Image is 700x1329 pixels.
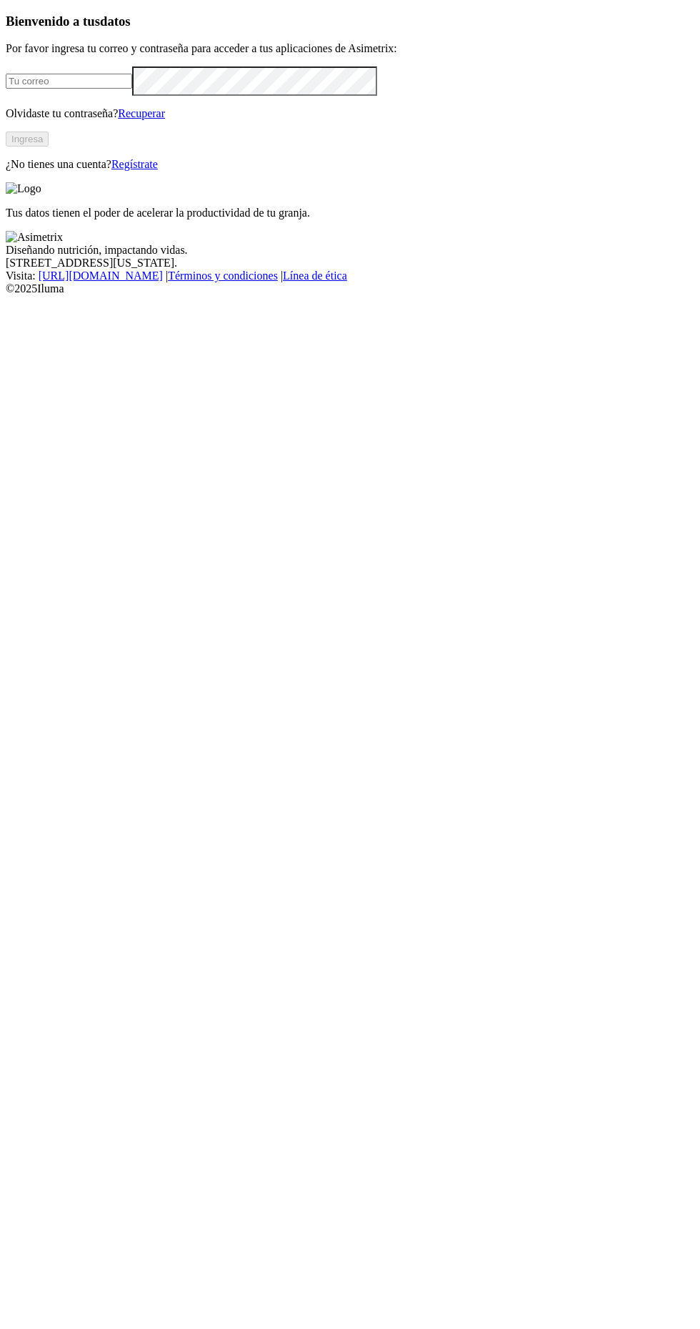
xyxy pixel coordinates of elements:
[100,14,131,29] span: datos
[6,231,63,244] img: Asimetrix
[111,158,158,170] a: Regístrate
[168,270,278,282] a: Términos y condiciones
[6,282,694,295] div: © 2025 Iluma
[6,74,132,89] input: Tu correo
[6,107,694,120] p: Olvidaste tu contraseña?
[6,158,694,171] p: ¿No tienes una cuenta?
[6,42,694,55] p: Por favor ingresa tu correo y contraseña para acceder a tus aplicaciones de Asimetrix:
[6,257,694,270] div: [STREET_ADDRESS][US_STATE].
[39,270,163,282] a: [URL][DOMAIN_NAME]
[118,107,165,119] a: Recuperar
[6,207,694,219] p: Tus datos tienen el poder de acelerar la productividad de tu granja.
[6,132,49,147] button: Ingresa
[283,270,347,282] a: Línea de ética
[6,244,694,257] div: Diseñando nutrición, impactando vidas.
[6,14,694,29] h3: Bienvenido a tus
[6,270,694,282] div: Visita : | |
[6,182,41,195] img: Logo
